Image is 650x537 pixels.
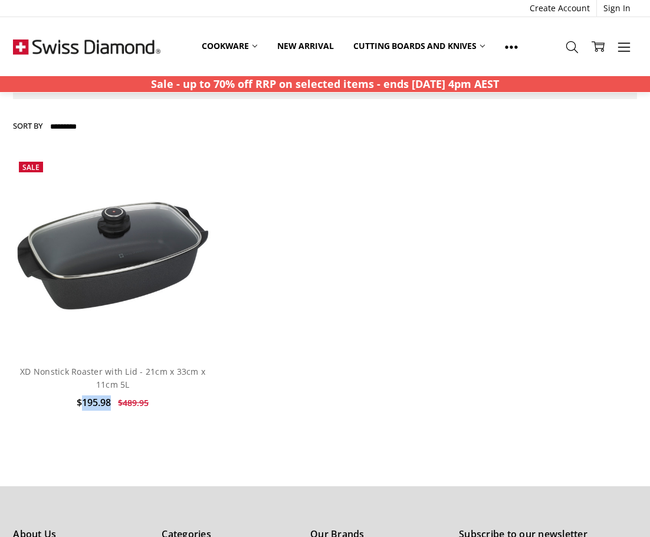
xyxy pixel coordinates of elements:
span: $195.98 [77,396,111,409]
label: Sort By [13,116,42,135]
a: Show All [495,33,528,60]
strong: Sale - up to 70% off RRP on selected items - ends [DATE] 4pm AEST [151,77,499,91]
a: Cutting boards and knives [343,33,495,59]
img: Free Shipping On Every Order [13,17,160,76]
a: Cookware [192,33,267,59]
span: $489.95 [118,397,149,408]
a: New arrival [267,33,343,59]
span: Sale [22,162,40,172]
img: XD Nonstick Roaster with Lid - 21cm x 33cm x 11cm 5L [13,197,212,315]
a: XD Nonstick Roaster with Lid - 21cm x 33cm x 11cm 5L [20,366,205,390]
a: XD Nonstick Roaster with Lid - 21cm x 33cm x 11cm 5L [13,156,212,355]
